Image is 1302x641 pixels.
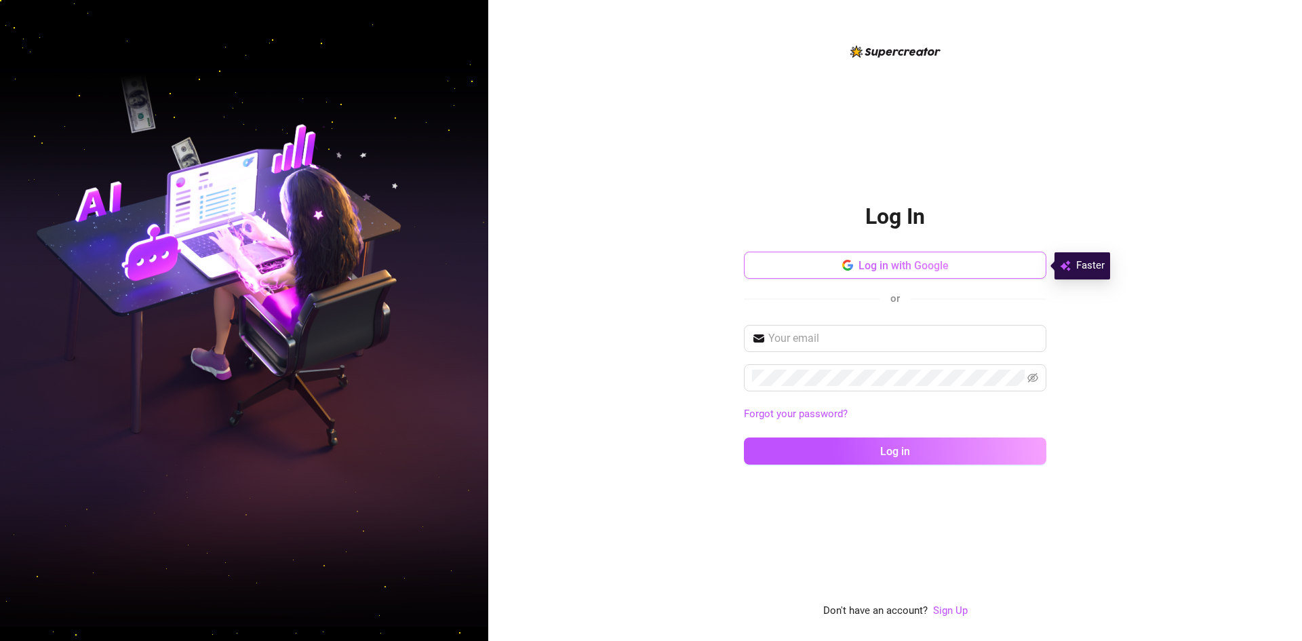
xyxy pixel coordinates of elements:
a: Sign Up [933,603,968,619]
span: Faster [1076,258,1105,274]
button: Log in with Google [744,252,1046,279]
span: Log in with Google [859,259,949,272]
h2: Log In [865,203,925,231]
img: svg%3e [1060,258,1071,274]
span: eye-invisible [1027,372,1038,383]
input: Your email [768,330,1038,347]
span: or [890,292,900,305]
span: Don't have an account? [823,603,928,619]
a: Forgot your password? [744,406,1046,423]
a: Sign Up [933,604,968,617]
a: Forgot your password? [744,408,848,420]
button: Log in [744,438,1046,465]
img: logo-BBDzfeDw.svg [850,45,941,58]
span: Log in [880,445,910,458]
